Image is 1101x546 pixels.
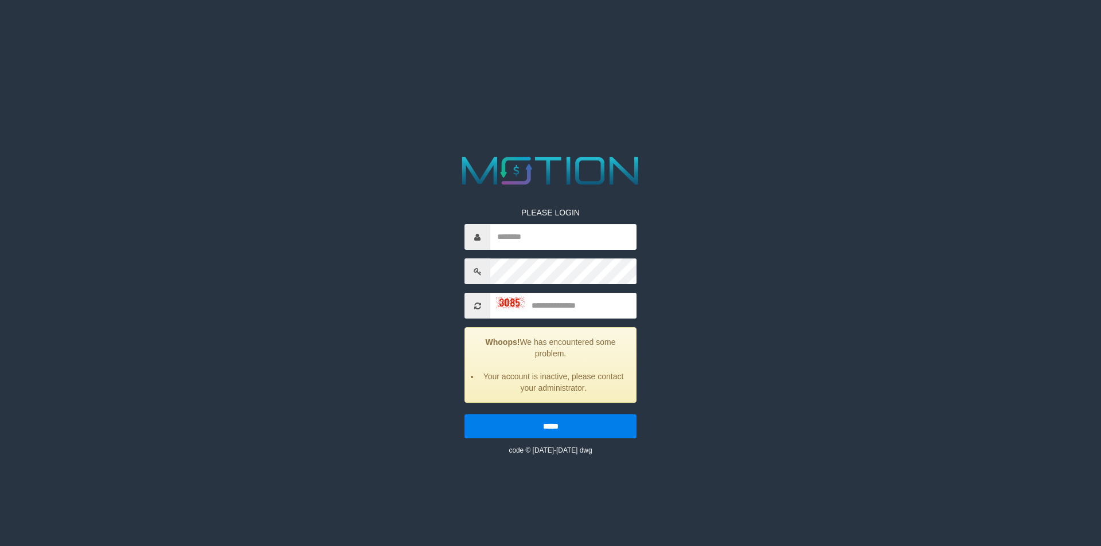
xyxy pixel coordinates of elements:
[464,207,637,218] p: PLEASE LOGIN
[486,337,520,347] strong: Whoops!
[479,371,627,394] li: Your account is inactive, please contact your administrator.
[464,327,637,403] div: We has encountered some problem.
[509,446,592,454] small: code © [DATE]-[DATE] dwg
[496,297,525,308] img: captcha
[454,152,647,190] img: MOTION_logo.png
